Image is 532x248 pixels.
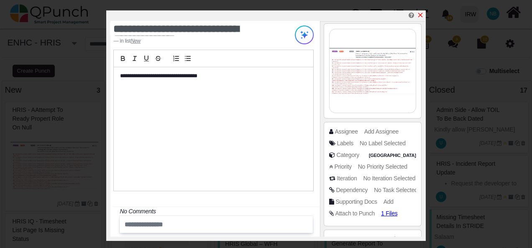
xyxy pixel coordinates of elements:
[384,198,394,205] span: Add
[130,38,141,44] cite: Source Title
[409,12,414,18] i: Edit Punch
[381,210,397,217] span: 1 Files
[336,151,359,159] div: Category
[363,175,416,182] span: No Iteration Selected
[335,209,375,218] div: Attach to Punch
[360,140,406,147] span: No Label Selected
[113,37,278,45] footer: in list
[358,163,407,170] span: No Priority Selected
[335,197,377,206] div: Supporting Docs
[364,128,399,135] span: Add Assignee
[336,186,368,195] div: Dependency
[334,162,351,171] div: Priority
[337,174,357,183] div: Iteration
[417,12,424,19] a: x
[331,235,368,244] div: 0% Completed
[417,12,424,18] svg: x
[295,25,314,44] img: Try writing with AI
[130,38,141,44] u: New
[335,127,358,136] div: Assignee
[337,139,353,148] div: Labels
[374,187,417,193] span: No Task Selected
[367,152,418,159] span: Pakistan
[120,208,156,215] i: No Comments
